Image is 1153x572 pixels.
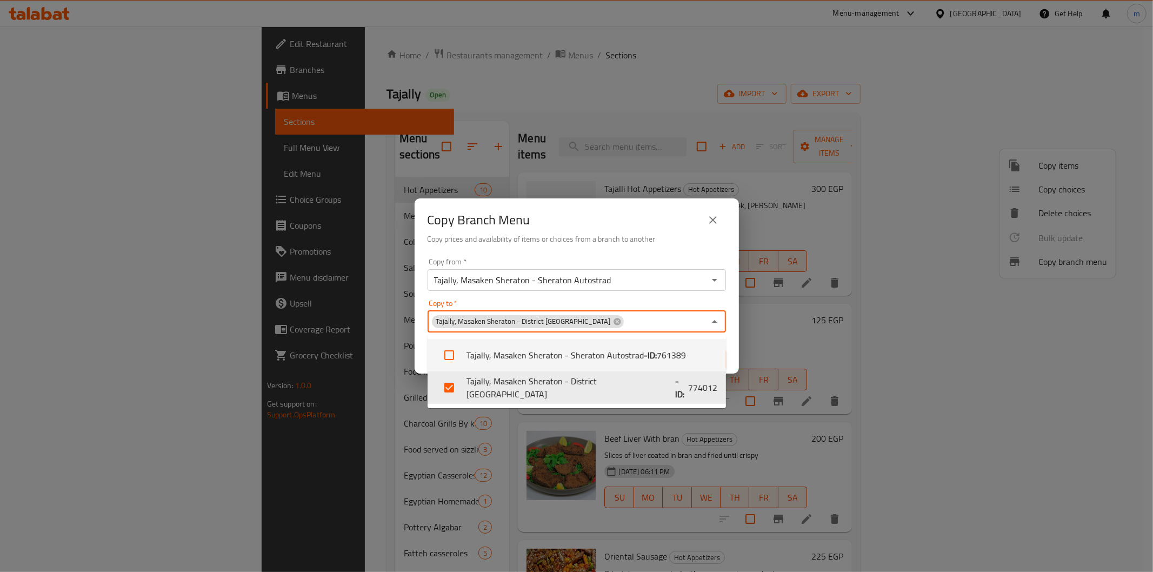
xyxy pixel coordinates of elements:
h2: Copy Branch Menu [428,211,530,229]
span: 774012 [688,381,717,394]
b: - ID: [644,349,657,362]
span: 761389 [657,349,686,362]
li: Tajally, Masaken Sheraton - District [GEOGRAPHIC_DATA] [428,371,726,404]
button: Open [707,272,722,288]
li: Tajally, Masaken Sheraton - Sheraton Autostrad [428,339,726,371]
button: close [700,207,726,233]
h6: Copy prices and availability of items or choices from a branch to another [428,233,726,245]
span: Tajally, Masaken Sheraton - District [GEOGRAPHIC_DATA] [432,316,615,327]
button: Close [707,314,722,329]
div: Tajally, Masaken Sheraton - District [GEOGRAPHIC_DATA] [432,315,624,328]
b: - ID: [675,375,688,401]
